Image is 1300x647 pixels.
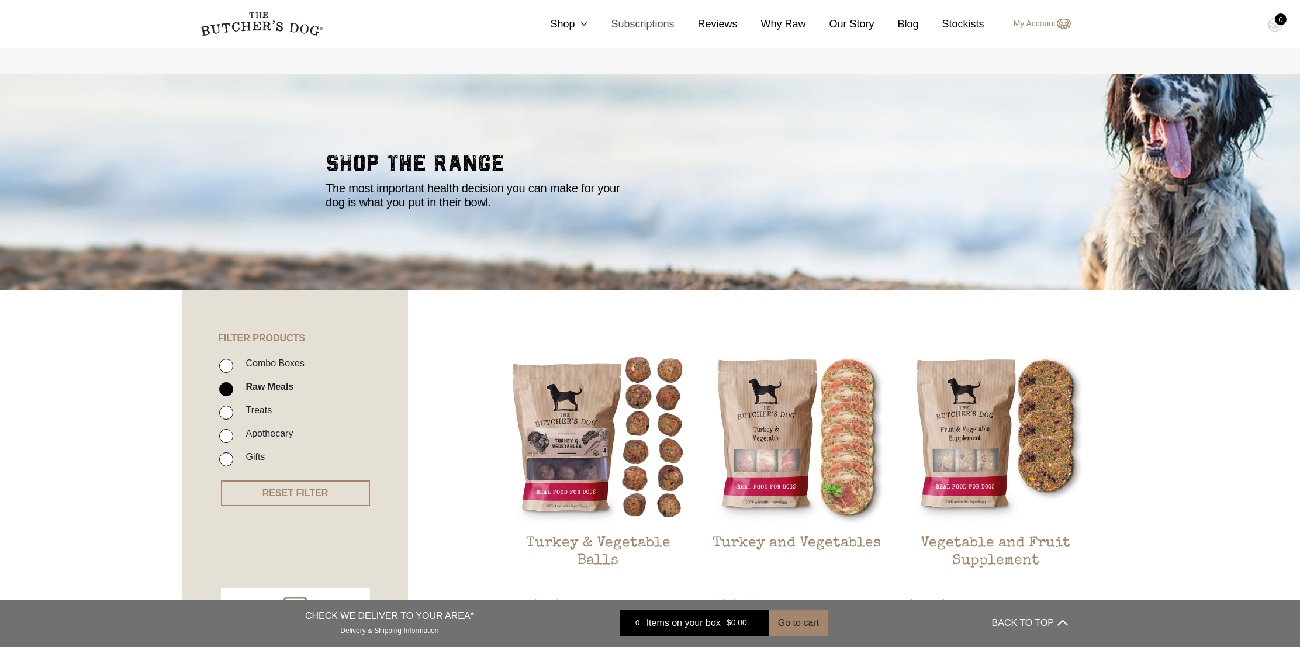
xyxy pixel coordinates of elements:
a: Reviews [674,16,737,32]
img: Turkey & Vegetable Balls [510,348,687,525]
span: Items on your box [646,616,721,630]
button: Rated 5 out of 5 stars from 5 reviews. Jump to reviews. [510,596,608,613]
p: CHECK WE DELIVER TO YOUR AREA* [305,609,474,623]
img: Vegetable and Fruit Supplement [907,348,1084,525]
span: 26 Reviews [765,596,812,613]
button: BACK TO TOP [992,609,1068,637]
a: Why Raw [738,16,806,32]
img: TBD_Cart-Empty.png [1268,18,1282,33]
button: Rated 4.9 out of 5 stars from 26 reviews. Jump to reviews. [708,596,812,613]
label: Combo Boxes [240,355,305,371]
a: Delivery & Shipping Information [340,624,438,635]
a: My Account [1002,17,1071,31]
a: Turkey and VegetablesTurkey and Vegetables [708,348,886,590]
button: RESET FILTER [221,480,370,506]
bdi: 0.00 [727,618,747,628]
a: Turkey & Vegetable BallsTurkey & Vegetable Balls [510,348,687,590]
label: Raw Meals [240,379,293,395]
span: 13 Reviews [964,596,1011,613]
img: Turkey and Vegetables [708,348,886,525]
span: 5 Reviews [566,596,608,613]
label: Gifts [240,449,265,465]
h2: Turkey & Vegetable Balls [510,535,687,590]
label: Apothecary [240,425,293,441]
a: Shop [527,16,587,32]
span: $ [727,618,731,628]
a: Vegetable and Fruit SupplementVegetable and Fruit Supplement [907,348,1084,590]
a: Stockists [919,16,984,32]
label: Treats [240,402,272,418]
h2: shop the range [326,152,974,181]
h2: Vegetable and Fruit Supplement [907,535,1084,590]
a: Blog [874,16,919,32]
a: Our Story [806,16,874,32]
p: The most important health decision you can make for your dog is what you put in their bowl. [326,181,635,209]
button: Rated 4.9 out of 5 stars from 13 reviews. Jump to reviews. [907,596,1011,613]
a: 0 Items on your box $0.00 [620,610,769,636]
a: Subscriptions [587,16,674,32]
div: 0 [1275,13,1287,25]
h2: Turkey and Vegetables [708,535,886,590]
div: 0 [629,617,646,629]
button: Go to cart [769,610,828,636]
h4: FILTER PRODUCTS [182,290,408,344]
